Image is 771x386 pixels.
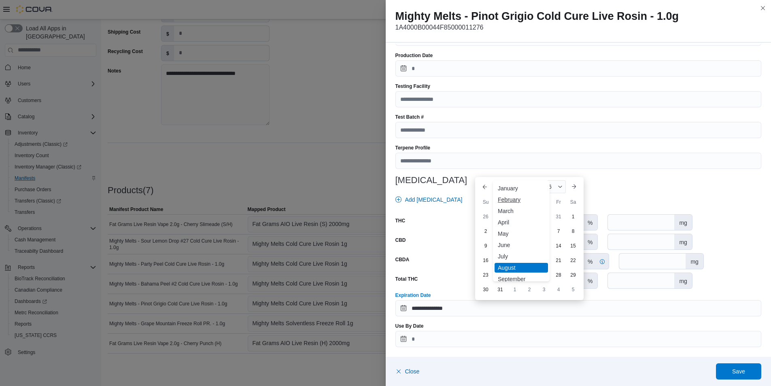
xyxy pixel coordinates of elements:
[686,254,703,269] div: mg
[552,283,565,296] div: day-4
[395,218,406,224] label: THC
[395,323,424,329] label: Use By Date
[395,300,762,316] input: Press the down key to enter a popover containing a calendar. Press the escape key to close the po...
[758,3,768,13] button: Close this dialog
[395,237,406,243] label: CBD
[479,254,492,267] div: day-16
[567,239,580,252] div: day-15
[395,363,420,380] button: Close
[583,254,597,269] div: %
[479,269,492,282] div: day-23
[479,239,492,252] div: day-9
[674,273,692,288] div: mg
[552,196,565,209] div: Fr
[583,215,597,230] div: %
[395,145,430,151] label: Terpene Profile
[552,239,565,252] div: day-14
[395,175,762,185] h3: [MEDICAL_DATA]
[479,283,492,296] div: day-30
[567,269,580,282] div: day-29
[395,52,433,59] label: Production Date
[405,196,463,204] span: Add [MEDICAL_DATA]
[395,331,762,347] input: Press the down key to open a popover containing a calendar.
[395,256,410,263] label: CBDA
[552,269,565,282] div: day-28
[523,283,536,296] div: day-2
[405,367,420,375] span: Close
[596,258,609,265] svg: External Cannabinoid
[732,367,745,375] span: Save
[495,252,548,261] div: July
[567,254,580,267] div: day-22
[395,23,762,32] p: 1A4000B00044F85000011276
[495,195,548,205] div: February
[395,83,430,90] label: Testing Facility
[567,196,580,209] div: Sa
[567,225,580,238] div: day-8
[395,60,762,77] input: Press the down key to open a popover containing a calendar.
[567,283,580,296] div: day-5
[395,10,762,23] h2: Mighty Melts - Pinot Grigio Cold Cure Live Rosin - 1.0g
[395,114,424,120] label: Test Batch #
[537,283,550,296] div: day-3
[583,234,597,250] div: %
[495,183,548,193] div: January
[494,283,507,296] div: day-31
[478,180,491,193] button: Previous Month
[392,192,466,208] button: Add [MEDICAL_DATA]
[495,240,548,250] div: June
[395,292,431,299] label: Expiration Date
[567,180,580,193] button: Next month
[552,210,565,223] div: day-31
[508,283,521,296] div: day-1
[478,209,580,297] div: August, 2026
[395,276,418,282] label: Total THC
[716,363,761,380] button: Save
[552,225,565,238] div: day-7
[536,180,566,193] div: Button. Open the year selector. 2026 is currently selected.
[495,274,548,284] div: September
[674,215,692,230] div: mg
[479,196,492,209] div: Su
[495,263,548,273] div: August
[674,234,692,250] div: mg
[495,206,548,216] div: March
[495,229,548,239] div: May
[495,218,548,227] div: April
[583,273,597,288] div: %
[479,225,492,238] div: day-2
[552,254,565,267] div: day-21
[567,210,580,223] div: day-1
[479,210,492,223] div: day-26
